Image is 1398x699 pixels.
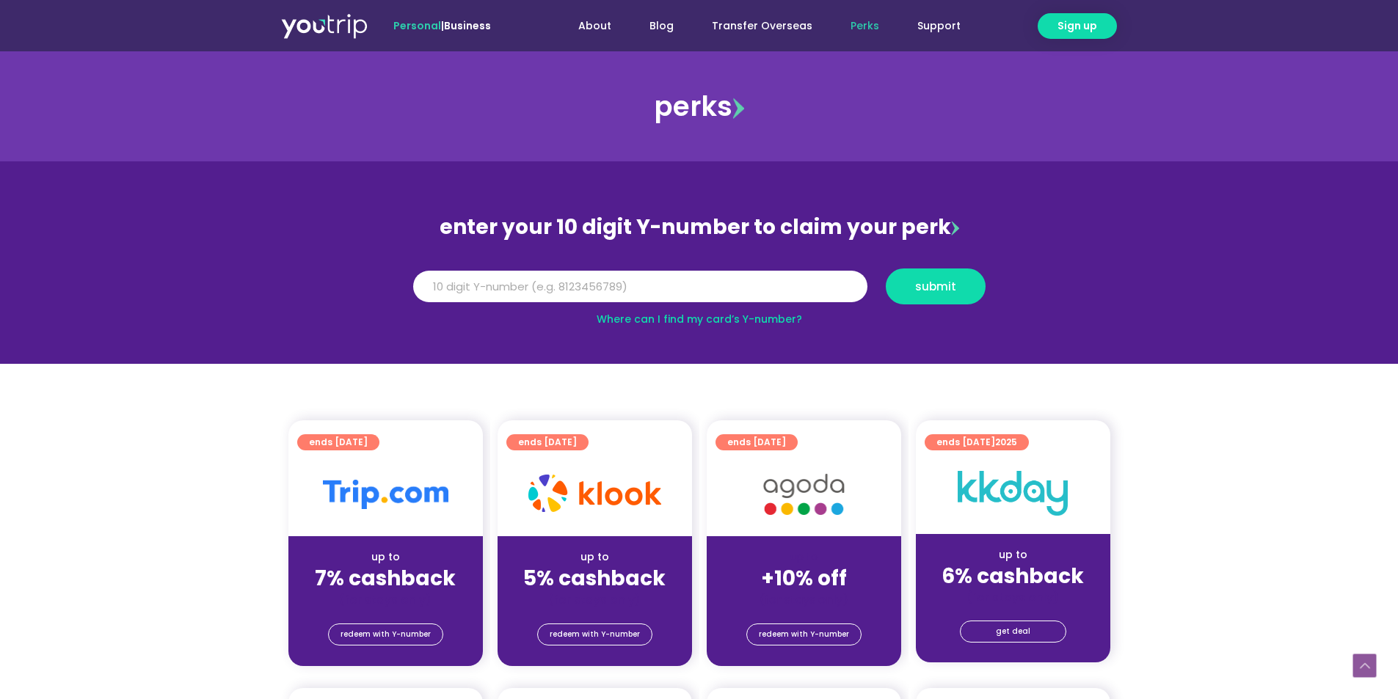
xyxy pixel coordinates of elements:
a: redeem with Y-number [328,623,443,645]
div: (for stays only) [509,592,680,607]
div: enter your 10 digit Y-number to claim your perk [406,208,993,246]
div: up to [509,549,680,565]
span: ends [DATE] [727,434,786,450]
div: (for stays only) [300,592,471,607]
a: Business [444,18,491,33]
a: get deal [960,621,1066,643]
input: 10 digit Y-number (e.g. 8123456789) [413,271,867,303]
form: Y Number [413,268,986,315]
a: Sign up [1038,13,1117,39]
strong: 5% cashback [523,564,666,593]
div: (for stays only) [928,590,1099,605]
a: redeem with Y-number [746,623,862,645]
span: ends [DATE] [309,434,368,450]
a: ends [DATE] [506,434,589,450]
span: ends [DATE] [936,434,1017,450]
a: Blog [630,12,693,40]
a: Perks [831,12,898,40]
span: redeem with Y-number [550,624,640,645]
span: get deal [996,621,1030,642]
a: Support [898,12,980,40]
div: up to [928,547,1099,563]
strong: 7% cashback [315,564,456,593]
a: Where can I find my card’s Y-number? [597,312,802,326]
a: ends [DATE]2025 [925,434,1029,450]
strong: +10% off [761,564,847,593]
a: Transfer Overseas [693,12,831,40]
a: redeem with Y-number [537,623,652,645]
span: up to [790,549,818,564]
span: Sign up [1057,18,1097,34]
span: submit [915,281,956,292]
strong: 6% cashback [942,562,1084,590]
a: About [559,12,630,40]
button: submit [886,268,986,304]
span: 2025 [995,436,1017,448]
nav: Menu [531,12,980,40]
div: up to [300,549,471,565]
span: redeem with Y-number [759,624,849,645]
a: ends [DATE] [297,434,379,450]
a: ends [DATE] [716,434,798,450]
span: | [393,18,491,33]
span: Personal [393,18,441,33]
span: ends [DATE] [518,434,577,450]
div: (for stays only) [718,592,889,607]
span: redeem with Y-number [341,624,431,645]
